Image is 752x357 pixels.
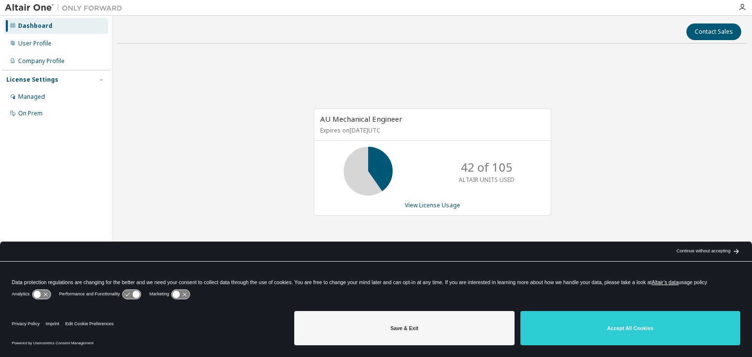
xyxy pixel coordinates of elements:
[5,3,127,13] img: Altair One
[18,57,65,65] div: Company Profile
[320,126,542,134] p: Expires on [DATE] UTC
[405,201,460,209] a: View License Usage
[18,93,45,101] div: Managed
[6,76,58,84] div: License Settings
[459,176,515,184] p: ALTAIR UNITS USED
[320,114,402,124] span: AU Mechanical Engineer
[461,159,513,176] p: 42 of 105
[18,22,52,30] div: Dashboard
[686,23,741,40] button: Contact Sales
[18,40,51,47] div: User Profile
[18,110,43,117] div: On Prem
